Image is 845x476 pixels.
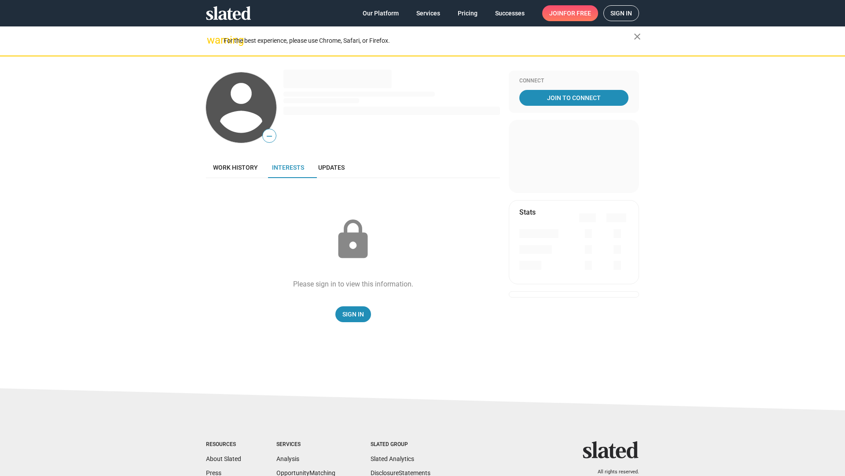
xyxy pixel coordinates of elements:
[206,455,241,462] a: About Slated
[632,31,643,42] mat-icon: close
[451,5,485,21] a: Pricing
[519,208,536,217] mat-card-title: Stats
[519,90,628,106] a: Join To Connect
[371,441,430,448] div: Slated Group
[342,306,364,322] span: Sign In
[206,441,241,448] div: Resources
[318,164,345,171] span: Updates
[206,157,265,178] a: Work history
[276,455,299,462] a: Analysis
[311,157,352,178] a: Updates
[263,130,276,142] span: —
[409,5,447,21] a: Services
[519,78,628,85] div: Connect
[416,5,440,21] span: Services
[495,5,525,21] span: Successes
[610,6,632,21] span: Sign in
[563,5,591,21] span: for free
[603,5,639,21] a: Sign in
[542,5,598,21] a: Joinfor free
[488,5,532,21] a: Successes
[207,35,217,45] mat-icon: warning
[224,35,634,47] div: For the best experience, please use Chrome, Safari, or Firefox.
[335,306,371,322] a: Sign In
[521,90,627,106] span: Join To Connect
[458,5,478,21] span: Pricing
[276,441,335,448] div: Services
[331,218,375,262] mat-icon: lock
[213,164,258,171] span: Work history
[363,5,399,21] span: Our Platform
[371,455,414,462] a: Slated Analytics
[272,164,304,171] span: Interests
[293,279,413,289] div: Please sign in to view this information.
[549,5,591,21] span: Join
[265,157,311,178] a: Interests
[356,5,406,21] a: Our Platform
